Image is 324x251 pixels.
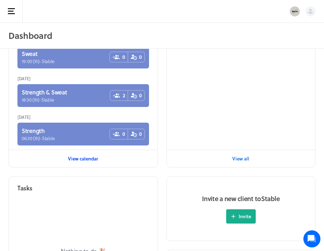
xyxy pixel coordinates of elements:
[68,155,98,162] span: View calendar
[239,213,251,220] span: Invite
[139,53,142,61] span: 0
[17,111,149,123] header: [DATE]
[17,73,149,84] header: [DATE]
[290,6,300,16] img: Stable
[202,194,280,204] h2: Invite a new client to Stable
[21,123,127,137] input: Search articles
[139,92,142,99] span: 0
[122,53,125,61] span: 0
[232,155,249,162] span: View all
[11,83,131,97] button: New conversation
[17,184,32,193] h2: Tasks
[10,111,133,119] p: Find an answer quickly
[226,209,256,224] button: Invite
[46,87,85,93] span: New conversation
[123,92,125,99] span: 2
[139,130,142,138] span: 0
[303,230,320,247] iframe: gist-messenger-bubble-iframe
[11,35,132,46] h1: Hi Kajsa
[232,152,249,166] button: View all
[11,47,132,70] h2: We're here to help. Ask us anything!
[122,130,125,138] span: 0
[287,4,303,19] button: Stable
[9,29,315,43] h2: Dashboard
[68,152,98,166] button: View calendar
